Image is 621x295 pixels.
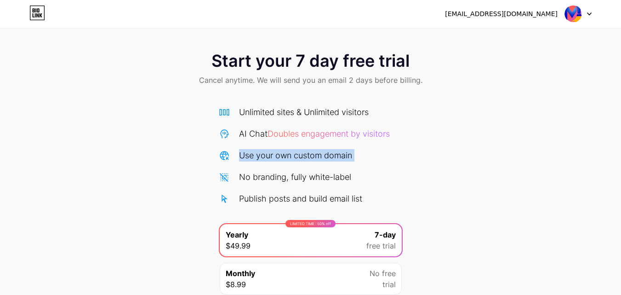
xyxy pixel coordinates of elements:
[226,229,248,240] span: Yearly
[226,279,246,290] span: $8.99
[239,192,362,205] div: Publish posts and build email list
[445,9,558,19] div: [EMAIL_ADDRESS][DOMAIN_NAME]
[239,171,351,183] div: No branding, fully white-label
[285,220,336,227] div: LIMITED TIME : 50% off
[211,52,410,70] span: Start your 7 day free trial
[382,279,396,290] span: trial
[375,229,396,240] span: 7-day
[268,129,390,139] span: Doubles engagement by visitors
[239,127,390,140] div: AI Chat
[226,240,251,251] span: $49.99
[239,106,369,118] div: Unlimited sites & Unlimited visitors
[370,268,396,279] span: No free
[239,149,352,162] div: Use your own custom domain
[564,5,582,23] img: allindiamaidservices
[199,75,422,86] span: Cancel anytime. We will send you an email 2 days before billing.
[366,240,396,251] span: free trial
[226,268,255,279] span: Monthly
